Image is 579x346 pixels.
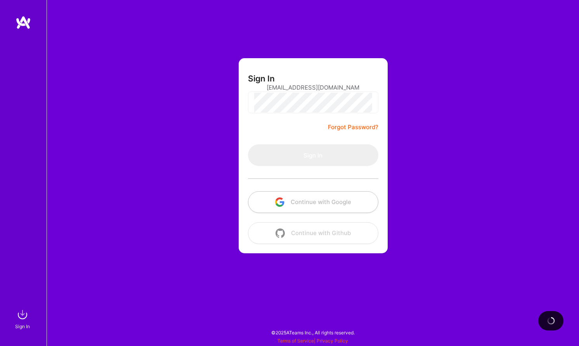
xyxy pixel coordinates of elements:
div: Sign In [15,322,30,330]
a: Privacy Policy [317,338,348,344]
img: icon [276,228,285,238]
img: logo [16,16,31,29]
img: sign in [15,307,30,322]
a: sign inSign In [16,307,30,330]
input: Email... [267,78,360,97]
img: icon [275,197,284,207]
button: Continue with Google [248,191,378,213]
img: loading [546,316,556,326]
a: Terms of Service [277,338,314,344]
div: © 2025 ATeams Inc., All rights reserved. [47,323,579,342]
button: Continue with Github [248,222,378,244]
h3: Sign In [248,74,275,83]
a: Forgot Password? [328,123,378,132]
button: Sign In [248,144,378,166]
span: | [277,338,348,344]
